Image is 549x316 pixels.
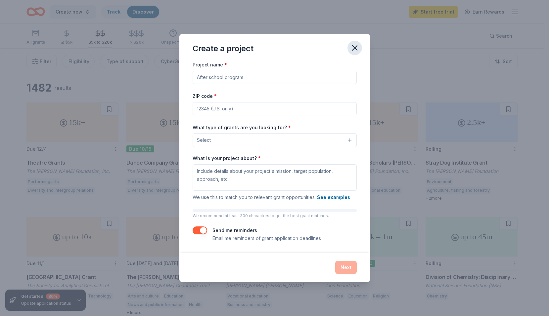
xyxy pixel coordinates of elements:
[317,193,350,201] button: See examples
[193,213,357,218] p: We recommend at least 300 characters to get the best grant matches.
[193,71,357,84] input: After school program
[193,155,261,162] label: What is your project about?
[212,227,257,233] label: Send me reminders
[193,43,253,54] div: Create a project
[193,133,357,147] button: Select
[212,234,321,242] p: Email me reminders of grant application deadlines
[193,194,350,200] span: We use this to match you to relevant grant opportunities.
[193,124,291,131] label: What type of grants are you looking for?
[197,136,211,144] span: Select
[193,61,227,68] label: Project name
[193,93,217,99] label: ZIP code
[193,102,357,115] input: 12345 (U.S. only)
